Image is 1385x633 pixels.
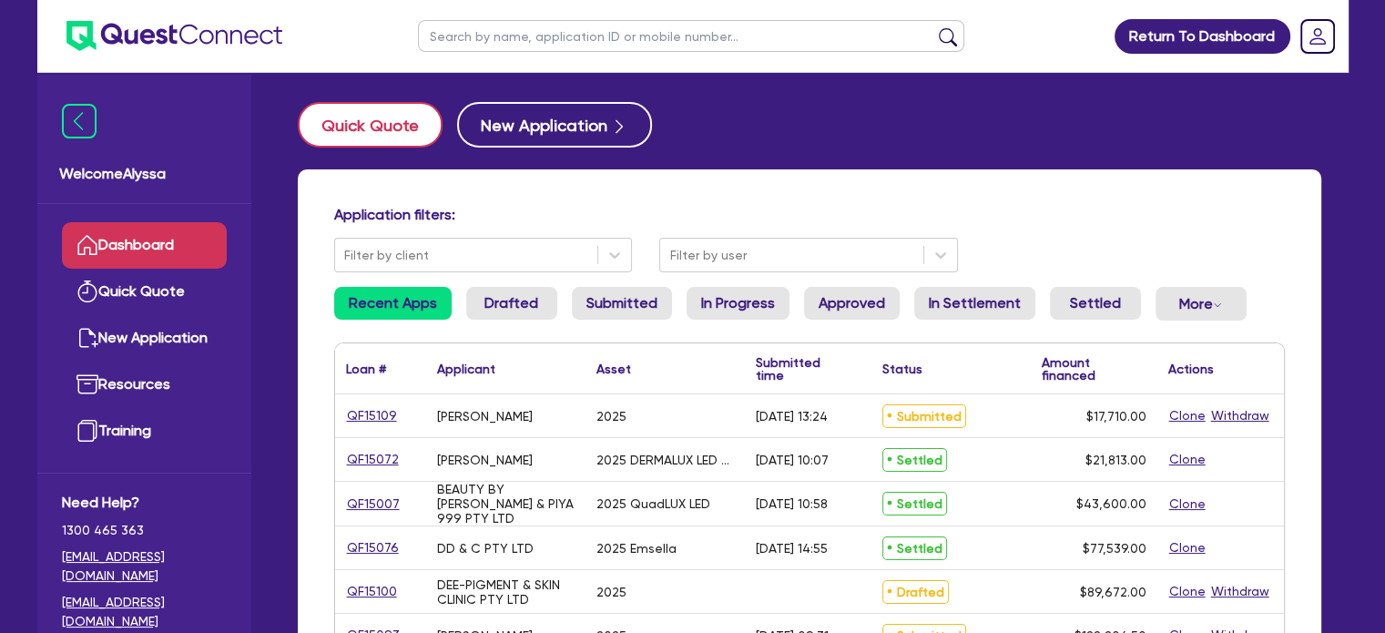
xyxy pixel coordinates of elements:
img: quick-quote [76,281,98,302]
span: Welcome Alyssa [59,163,229,185]
a: Drafted [466,287,557,320]
a: QF15072 [346,449,400,470]
a: [EMAIL_ADDRESS][DOMAIN_NAME] [62,547,227,586]
div: [DATE] 10:07 [756,453,829,467]
span: Drafted [882,580,949,604]
span: $77,539.00 [1083,541,1146,556]
button: Clone [1168,537,1207,558]
img: new-application [76,327,98,349]
span: 1300 465 363 [62,521,227,540]
a: In Progress [687,287,789,320]
div: Amount financed [1042,356,1146,382]
a: New Application [62,315,227,362]
div: 2025 [596,585,626,599]
div: [PERSON_NAME] [437,453,533,467]
span: Settled [882,448,947,472]
a: QF15007 [346,494,401,515]
div: 2025 DERMALUX LED Compact LiTE [596,453,734,467]
div: Asset [596,362,631,375]
button: Clone [1168,449,1207,470]
a: QF15109 [346,405,398,426]
span: $21,813.00 [1085,453,1146,467]
div: 2025 [596,409,626,424]
a: Submitted [572,287,672,320]
div: Actions [1168,362,1214,375]
div: Loan # [346,362,386,375]
button: Withdraw [1210,405,1270,426]
a: Training [62,408,227,454]
div: [DATE] 10:58 [756,496,828,511]
div: DD & C PTY LTD [437,541,534,556]
button: Quick Quote [298,102,443,148]
a: Quick Quote [298,102,457,148]
a: Approved [804,287,900,320]
div: Submitted time [756,356,844,382]
div: 2025 Emsella [596,541,677,556]
input: Search by name, application ID or mobile number... [418,20,964,52]
div: 2025 QuadLUX LED [596,496,710,511]
span: $89,672.00 [1080,585,1146,599]
a: Dropdown toggle [1294,13,1341,60]
a: Dashboard [62,222,227,269]
img: icon-menu-close [62,104,97,138]
div: [PERSON_NAME] [437,409,533,424]
span: $43,600.00 [1076,496,1146,511]
a: In Settlement [914,287,1035,320]
div: BEAUTY BY [PERSON_NAME] & PIYA 999 PTY LTD [437,482,575,526]
span: Settled [882,536,947,560]
span: Need Help? [62,492,227,514]
div: Applicant [437,362,495,375]
a: Return To Dashboard [1115,19,1290,54]
a: Settled [1050,287,1141,320]
a: [EMAIL_ADDRESS][DOMAIN_NAME] [62,593,227,631]
div: DEE-PIGMENT & SKIN CLINIC PTY LTD [437,577,575,607]
button: Clone [1168,494,1207,515]
a: Quick Quote [62,269,227,315]
div: [DATE] 13:24 [756,409,828,424]
a: QF15100 [346,581,398,602]
button: New Application [457,102,652,148]
button: Clone [1168,581,1207,602]
img: training [76,420,98,442]
img: quest-connect-logo-blue [66,21,282,51]
button: Clone [1168,405,1207,426]
span: $17,710.00 [1086,409,1146,424]
div: [DATE] 14:55 [756,541,828,556]
div: Status [882,362,922,375]
button: Withdraw [1210,581,1270,602]
h4: Application filters: [334,206,1285,223]
a: Resources [62,362,227,408]
span: Submitted [882,404,966,428]
img: resources [76,373,98,395]
a: Recent Apps [334,287,452,320]
span: Settled [882,492,947,516]
a: QF15076 [346,537,400,558]
button: Dropdown toggle [1156,287,1247,321]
